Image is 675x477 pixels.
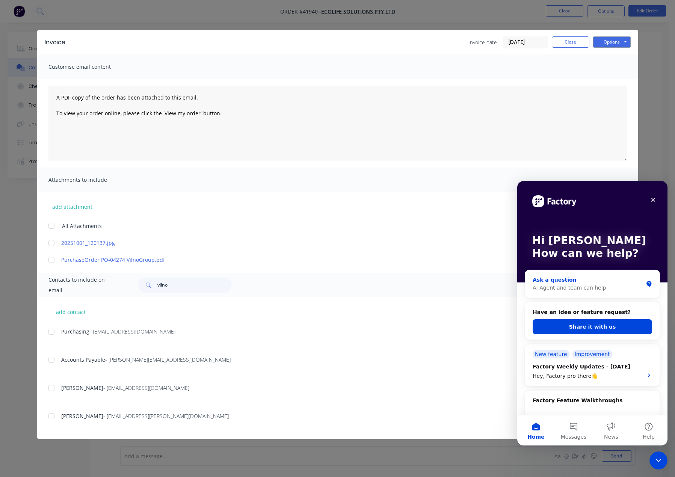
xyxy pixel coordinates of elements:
input: Search... [157,278,232,293]
span: - [EMAIL_ADDRESS][DOMAIN_NAME] [103,384,189,391]
span: Customise email content [48,62,131,72]
span: Invoice date [468,38,497,46]
span: Attachments to include [48,175,131,185]
span: [PERSON_NAME] [61,412,103,420]
a: PurchaseOrder PO-04274 VilnoGroup.pdf [61,256,592,264]
button: add contact [48,306,94,317]
div: Invoice [45,38,65,47]
span: [PERSON_NAME] [61,384,103,391]
span: - [EMAIL_ADDRESS][DOMAIN_NAME] [89,328,175,335]
span: Accounts Payable [61,356,105,363]
span: Purchasing [61,328,89,335]
button: Close [552,36,589,48]
a: 20251001_120137.jpg [61,239,592,247]
button: Options [593,36,631,48]
iframe: Intercom live chat [649,451,667,469]
span: All Attachments [62,222,102,230]
button: add attachment [48,201,96,212]
span: Contacts to include on email [48,275,119,296]
span: - [EMAIL_ADDRESS][PERSON_NAME][DOMAIN_NAME] [103,412,229,420]
span: - [PERSON_NAME][EMAIL_ADDRESS][DOMAIN_NAME] [105,356,231,363]
textarea: A PDF copy of the order has been attached to this email. To view your order online, please click ... [48,86,627,161]
iframe: Intercom live chat [517,181,667,445]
